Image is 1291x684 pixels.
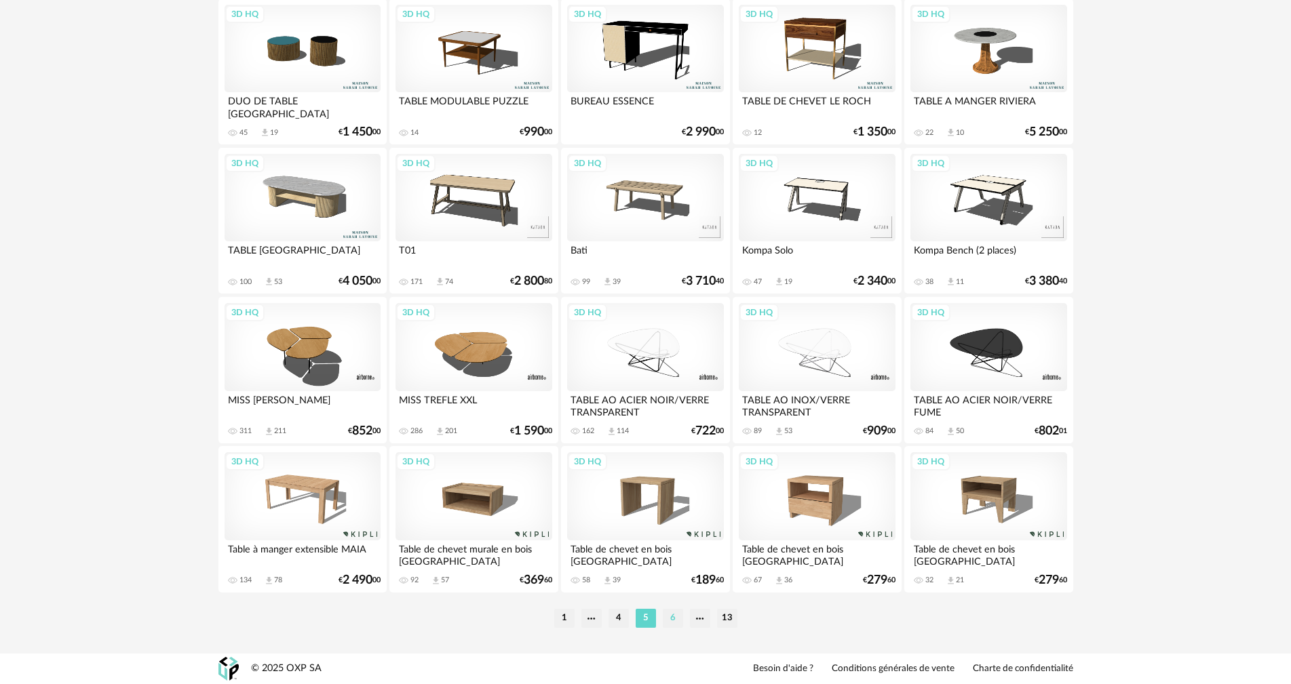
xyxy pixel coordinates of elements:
[739,391,895,418] div: TABLE AO INOX/VERRE TRANSPARENT
[904,446,1073,592] a: 3D HQ Table de chevet en bois [GEOGRAPHIC_DATA] 32 Download icon 21 €27960
[568,5,607,23] div: 3D HQ
[561,297,729,443] a: 3D HQ TABLE AO ACIER NOIR/VERRE TRANSPARENT 162 Download icon 114 €72200
[514,426,544,436] span: 1 590
[339,576,381,585] div: € 00
[853,127,895,137] div: € 00
[613,277,621,287] div: 39
[911,5,950,23] div: 3D HQ
[445,277,453,287] div: 74
[695,426,716,436] span: 722
[946,426,956,437] span: Download icon
[911,155,950,172] div: 3D HQ
[445,426,457,436] div: 201
[524,576,544,585] span: 369
[389,446,558,592] a: 3D HQ Table de chevet murale en bois [GEOGRAPHIC_DATA] 92 Download icon 57 €36960
[739,241,895,268] div: Kompa Solo
[691,576,724,585] div: € 60
[567,391,723,418] div: TABLE AO ACIER NOIR/VERRE TRANSPARENT
[510,426,552,436] div: € 00
[832,663,955,675] a: Conditions générales de vente
[568,304,607,321] div: 3D HQ
[582,426,594,436] div: 162
[410,277,423,287] div: 171
[264,576,274,586] span: Download icon
[1039,426,1059,436] span: 802
[239,277,252,287] div: 100
[561,148,729,294] a: 3D HQ Bati 99 Download icon 39 €3 71040
[739,155,779,172] div: 3D HQ
[602,576,613,586] span: Download icon
[853,277,895,286] div: € 00
[441,576,449,585] div: 57
[520,127,552,137] div: € 00
[858,127,887,137] span: 1 350
[343,277,372,286] span: 4 050
[348,426,381,436] div: € 00
[925,277,933,287] div: 38
[239,426,252,436] div: 311
[1035,576,1067,585] div: € 60
[911,304,950,321] div: 3D HQ
[774,576,784,586] span: Download icon
[739,304,779,321] div: 3D HQ
[925,576,933,585] div: 32
[1025,127,1067,137] div: € 00
[225,155,265,172] div: 3D HQ
[925,426,933,436] div: 84
[396,391,552,418] div: MISS TREFLE XXL
[973,663,1073,675] a: Charte de confidentialité
[606,426,617,437] span: Download icon
[946,576,956,586] span: Download icon
[739,5,779,23] div: 3D HQ
[1029,127,1059,137] span: 5 250
[784,426,792,436] div: 53
[1025,277,1067,286] div: € 40
[582,576,590,585] div: 58
[251,662,322,675] div: © 2025 OXP SA
[389,148,558,294] a: 3D HQ T01 171 Download icon 74 €2 80080
[956,277,964,287] div: 11
[431,576,441,586] span: Download icon
[225,241,381,268] div: TABLE [GEOGRAPHIC_DATA]
[339,277,381,286] div: € 00
[956,576,964,585] div: 21
[274,277,282,287] div: 53
[686,127,716,137] span: 2 990
[733,297,901,443] a: 3D HQ TABLE AO INOX/VERRE TRANSPARENT 89 Download icon 53 €90900
[1029,277,1059,286] span: 3 380
[396,540,552,567] div: Table de chevet murale en bois [GEOGRAPHIC_DATA]
[863,426,895,436] div: € 00
[225,540,381,567] div: Table à manger extensible MAIA
[567,241,723,268] div: Bati
[910,391,1066,418] div: TABLE AO ACIER NOIR/VERRE FUME
[602,277,613,287] span: Download icon
[682,277,724,286] div: € 40
[691,426,724,436] div: € 00
[609,609,629,628] li: 4
[264,426,274,437] span: Download icon
[774,426,784,437] span: Download icon
[904,148,1073,294] a: 3D HQ Kompa Bench (2 places) 38 Download icon 11 €3 38040
[567,540,723,567] div: Table de chevet en bois [GEOGRAPHIC_DATA]
[239,128,248,138] div: 45
[339,127,381,137] div: € 00
[514,277,544,286] span: 2 800
[739,92,895,119] div: TABLE DE CHEVET LE ROCH
[396,241,552,268] div: T01
[1035,426,1067,436] div: € 01
[389,297,558,443] a: 3D HQ MISS TREFLE XXL 286 Download icon 201 €1 59000
[582,277,590,287] div: 99
[410,576,419,585] div: 92
[774,277,784,287] span: Download icon
[435,277,445,287] span: Download icon
[754,426,762,436] div: 89
[568,155,607,172] div: 3D HQ
[754,576,762,585] div: 67
[910,92,1066,119] div: TABLE A MANGER RIVIERA
[784,576,792,585] div: 36
[343,127,372,137] span: 1 450
[352,426,372,436] span: 852
[218,297,387,443] a: 3D HQ MISS [PERSON_NAME] 311 Download icon 211 €85200
[739,453,779,470] div: 3D HQ
[613,576,621,585] div: 39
